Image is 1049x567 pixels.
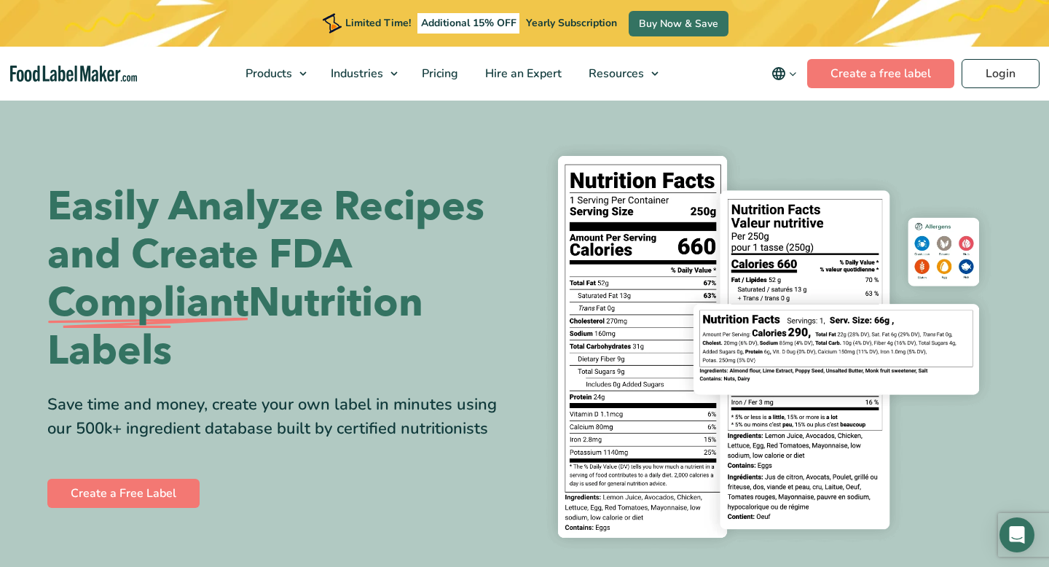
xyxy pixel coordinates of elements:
span: Additional 15% OFF [417,13,520,34]
h1: Easily Analyze Recipes and Create FDA Nutrition Labels [47,183,514,375]
a: Create a Free Label [47,479,200,508]
span: Pricing [417,66,460,82]
span: Limited Time! [345,16,411,30]
a: Industries [318,47,405,101]
span: Resources [584,66,645,82]
a: Buy Now & Save [629,11,728,36]
a: Pricing [409,47,468,101]
span: Compliant [47,279,248,327]
a: Resources [575,47,666,101]
a: Hire an Expert [472,47,572,101]
div: Open Intercom Messenger [999,517,1034,552]
span: Products [241,66,294,82]
div: Save time and money, create your own label in minutes using our 500k+ ingredient database built b... [47,393,514,441]
span: Yearly Subscription [526,16,617,30]
a: Login [962,59,1040,88]
a: Products [232,47,314,101]
span: Industries [326,66,385,82]
span: Hire an Expert [481,66,563,82]
a: Create a free label [807,59,954,88]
